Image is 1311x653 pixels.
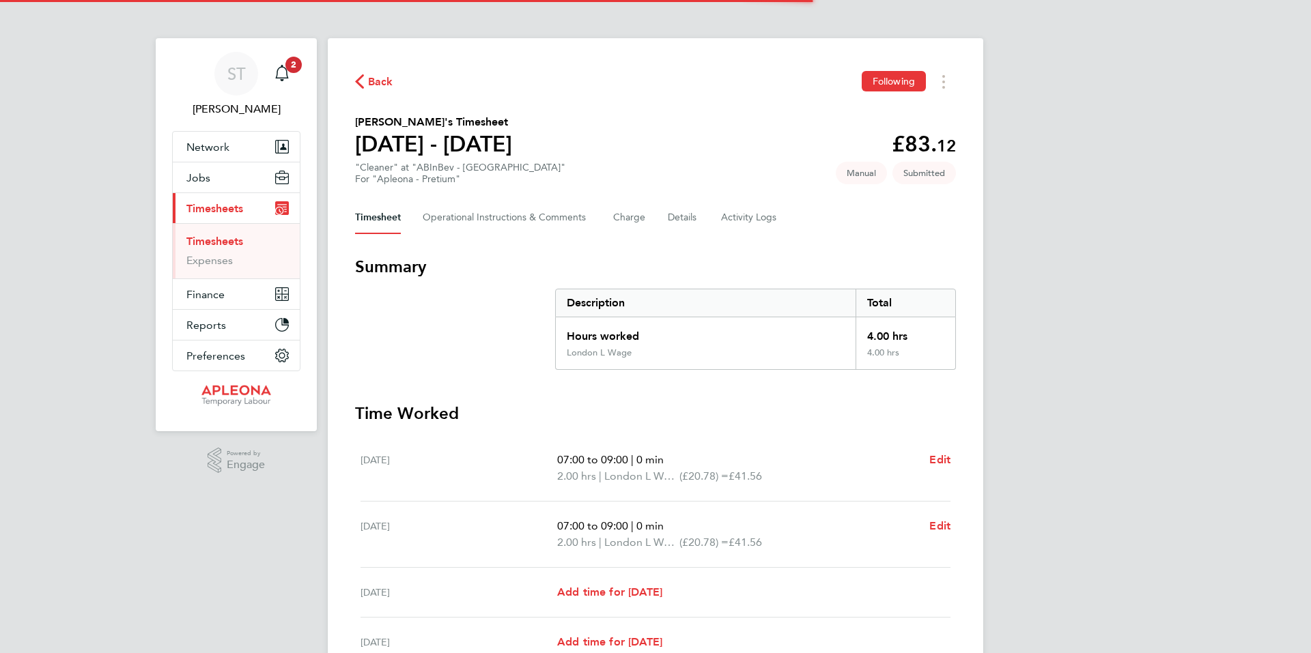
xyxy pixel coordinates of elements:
a: Expenses [186,254,233,267]
h2: [PERSON_NAME]'s Timesheet [355,114,512,130]
span: This timesheet is Submitted. [892,162,956,184]
div: Hours worked [556,317,856,347]
button: Preferences [173,340,300,371]
button: Activity Logs [721,201,778,234]
span: Edit [929,519,950,532]
a: 2 [268,52,296,96]
button: Reports [173,310,300,340]
button: Jobs [173,162,300,192]
div: "Cleaner" at "ABInBev - [GEOGRAPHIC_DATA]" [355,162,565,185]
div: 4.00 hrs [856,347,955,369]
button: Following [862,71,926,91]
span: Back [368,74,393,90]
button: Details [668,201,699,234]
a: Powered byEngage [208,448,266,474]
a: Add time for [DATE] [557,584,662,600]
span: Network [186,141,229,154]
a: Edit [929,518,950,534]
nav: Main navigation [156,38,317,431]
span: 2.00 hrs [557,536,596,549]
button: Operational Instructions & Comments [423,201,591,234]
app-decimal: £83. [892,131,956,157]
a: Edit [929,452,950,468]
span: 2.00 hrs [557,469,596,482]
button: Timesheets [173,193,300,223]
span: Edit [929,453,950,466]
a: Add time for [DATE] [557,634,662,650]
span: Add time for [DATE] [557,635,662,648]
a: Timesheets [186,235,243,248]
span: Powered by [227,448,265,459]
span: This timesheet was manually created. [836,162,887,184]
button: Back [355,73,393,90]
div: Timesheets [173,223,300,278]
span: Jobs [186,171,210,184]
span: (£20.78) = [679,469,729,482]
span: | [631,453,634,466]
span: | [599,469,602,482]
span: £41.56 [729,536,762,549]
div: [DATE] [361,518,557,551]
span: 0 min [636,519,664,532]
span: Timesheets [186,202,243,215]
span: (£20.78) = [679,536,729,549]
button: Timesheets Menu [931,71,956,92]
span: | [631,519,634,532]
span: 07:00 to 09:00 [557,519,628,532]
span: 2 [285,57,302,73]
span: 12 [937,136,956,156]
span: ST [227,65,246,83]
div: 4.00 hrs [856,317,955,347]
div: For "Apleona - Pretium" [355,173,565,185]
div: London L Wage [567,347,632,358]
span: £41.56 [729,469,762,482]
a: ST[PERSON_NAME] [172,52,300,117]
h3: Summary [355,256,956,278]
span: Reports [186,319,226,332]
img: apleona-logo-retina.png [201,385,271,407]
div: [DATE] [361,584,557,600]
div: [DATE] [361,634,557,650]
span: Add time for [DATE] [557,585,662,598]
span: Engage [227,459,265,471]
span: Preferences [186,349,245,362]
div: [DATE] [361,452,557,484]
button: Finance [173,279,300,309]
div: Summary [555,289,956,370]
span: London L Wage [604,534,679,551]
span: London L Wage [604,468,679,484]
h1: [DATE] - [DATE] [355,130,512,158]
button: Network [173,132,300,162]
span: Sean Treacy [172,101,300,117]
button: Charge [613,201,646,234]
span: 07:00 to 09:00 [557,453,628,466]
h3: Time Worked [355,403,956,424]
span: Following [873,75,915,87]
span: | [599,536,602,549]
a: Go to home page [172,385,300,407]
button: Timesheet [355,201,401,234]
div: Description [556,289,856,317]
span: Finance [186,288,225,301]
span: 0 min [636,453,664,466]
div: Total [856,289,955,317]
